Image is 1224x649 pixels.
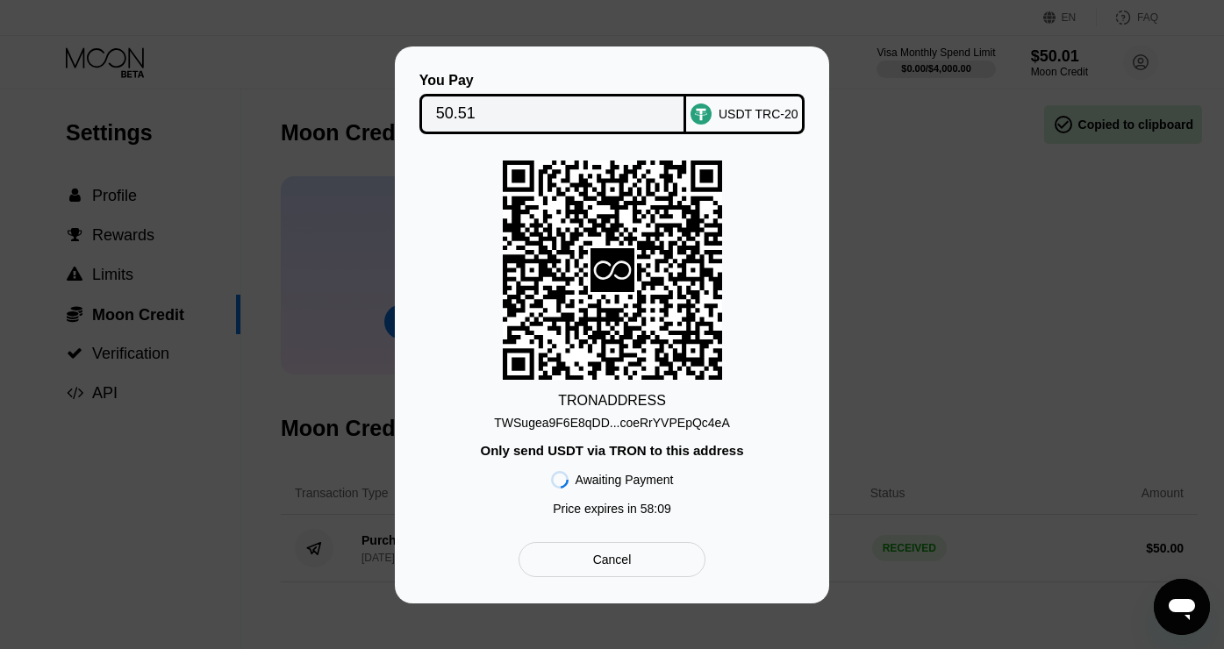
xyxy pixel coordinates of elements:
div: Cancel [519,542,705,577]
iframe: Button to launch messaging window [1154,579,1210,635]
div: Awaiting Payment [576,473,674,487]
div: TRON ADDRESS [558,393,666,409]
div: TWSugea9F6E8qDD...coeRrYVPEpQc4eA [494,409,729,430]
span: 58 : 09 [641,502,671,516]
div: You Pay [419,73,687,89]
div: Cancel [593,552,632,567]
div: Price expires in [553,502,671,516]
div: Only send USDT via TRON to this address [480,443,743,458]
div: USDT TRC-20 [719,107,798,121]
div: You PayUSDT TRC-20 [421,73,803,134]
div: TWSugea9F6E8qDD...coeRrYVPEpQc4eA [494,416,729,430]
